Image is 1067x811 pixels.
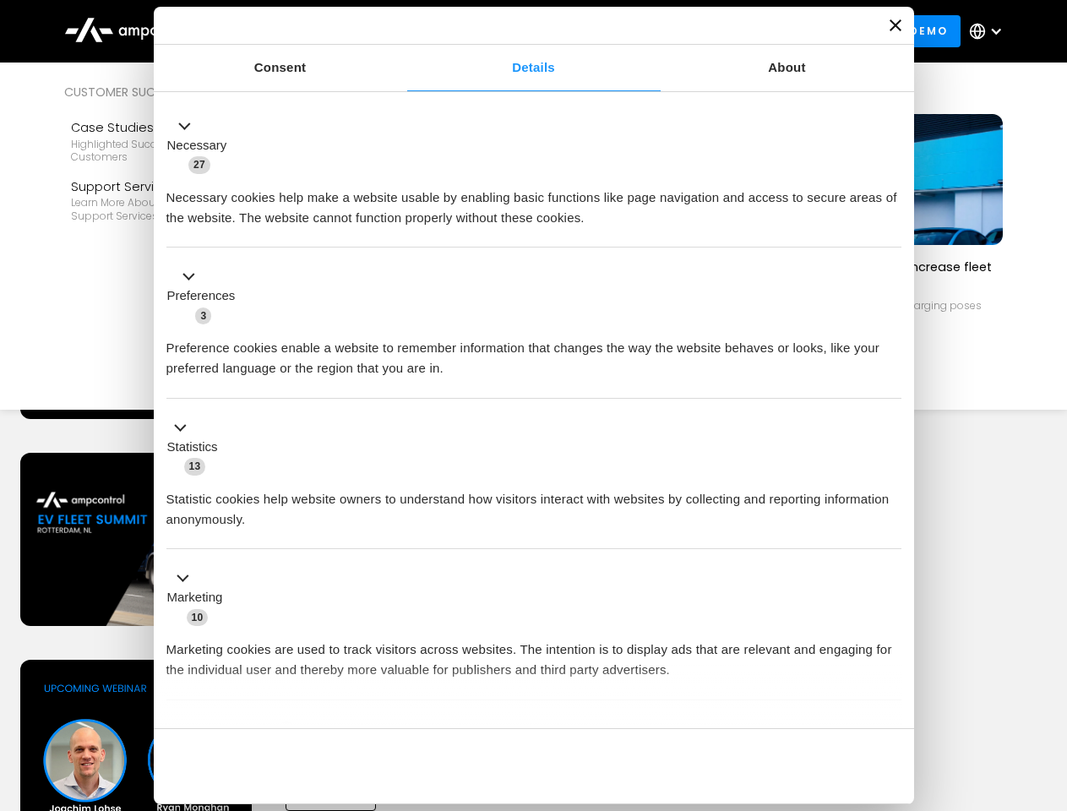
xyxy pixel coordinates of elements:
[166,476,901,530] div: Statistic cookies help website owners to understand how visitors interact with websites by collec...
[154,45,407,91] a: Consent
[167,286,236,306] label: Preferences
[64,83,274,101] div: Customer success
[71,138,267,164] div: Highlighted success stories From Our Customers
[64,171,274,230] a: Support ServicesLearn more about Ampcontrol’s support services
[890,19,901,31] button: Close banner
[167,438,218,457] label: Statistics
[64,112,274,171] a: Case StudiesHighlighted success stories From Our Customers
[166,175,901,228] div: Necessary cookies help make a website usable by enabling basic functions like page navigation and...
[71,118,267,137] div: Case Studies
[71,177,267,196] div: Support Services
[279,721,295,738] span: 2
[195,308,211,324] span: 3
[166,417,228,476] button: Statistics (13)
[166,719,305,740] button: Unclassified (2)
[166,325,901,378] div: Preference cookies enable a website to remember information that changes the way the website beha...
[661,45,914,91] a: About
[658,742,901,791] button: Okay
[167,588,223,607] label: Marketing
[188,156,210,173] span: 27
[166,569,233,628] button: Marketing (10)
[187,609,209,626] span: 10
[167,136,227,155] label: Necessary
[166,116,237,175] button: Necessary (27)
[166,267,246,326] button: Preferences (3)
[407,45,661,91] a: Details
[71,196,267,222] div: Learn more about Ampcontrol’s support services
[184,458,206,475] span: 13
[166,627,901,680] div: Marketing cookies are used to track visitors across websites. The intention is to display ads tha...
